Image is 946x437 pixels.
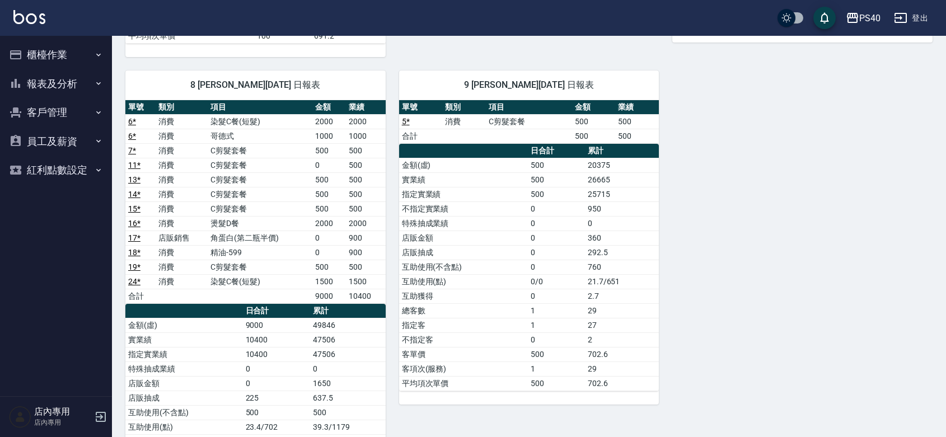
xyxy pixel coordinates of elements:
p: 店內專用 [34,417,91,427]
td: 金額(虛) [125,318,243,332]
table: a dense table [125,100,386,304]
td: 實業績 [399,172,528,187]
td: 500 [615,114,659,129]
div: PS40 [859,11,881,25]
td: 1000 [346,129,386,143]
td: 1 [528,303,585,318]
td: 染髮C餐(短髮) [208,114,312,129]
img: Logo [13,10,45,24]
td: 2000 [346,114,386,129]
button: 登出 [889,8,933,29]
td: 店販金額 [125,376,243,391]
td: 10400 [243,332,310,347]
td: 26665 [585,172,659,187]
td: 金額(虛) [399,158,528,172]
td: C剪髮套餐 [208,143,312,158]
td: 0 [243,361,310,376]
th: 日合計 [243,304,310,318]
td: 指定實業績 [399,187,528,201]
td: 637.5 [310,391,386,405]
td: 2.7 [585,289,659,303]
td: 合計 [125,289,156,303]
td: 950 [585,201,659,216]
td: 25715 [585,187,659,201]
td: 消費 [156,187,208,201]
td: 900 [346,231,386,245]
button: 紅利點數設定 [4,156,107,185]
td: 1500 [346,274,386,289]
td: 10400 [346,289,386,303]
td: 500 [528,158,585,172]
button: PS40 [841,7,885,30]
td: 9000 [243,318,310,332]
td: 0 [528,231,585,245]
td: 消費 [156,216,208,231]
td: C剪髮套餐 [208,158,312,172]
td: 2 [585,332,659,347]
td: 500 [528,347,585,361]
td: 哥德式 [208,129,312,143]
td: 店販抽成 [399,245,528,260]
td: 292.5 [585,245,659,260]
td: 500 [572,129,616,143]
td: 染髮C餐(短髮) [208,274,312,289]
td: 消費 [156,201,208,216]
td: 500 [528,187,585,201]
td: 0 [312,231,345,245]
h5: 店內專用 [34,406,91,417]
th: 項目 [486,100,572,115]
th: 金額 [572,100,616,115]
td: 互助使用(不含點) [125,405,243,420]
th: 累計 [585,144,659,158]
table: a dense table [399,144,659,391]
td: 1500 [312,274,345,289]
td: 店販金額 [399,231,528,245]
td: 100 [254,29,311,43]
td: 0 [528,245,585,260]
td: 500 [312,260,345,274]
td: 不指定實業績 [399,201,528,216]
button: 員工及薪資 [4,127,107,156]
td: 角蛋白(第二瓶半價) [208,231,312,245]
th: 類別 [156,100,208,115]
td: 2000 [346,216,386,231]
td: 消費 [156,274,208,289]
td: 燙髮D餐 [208,216,312,231]
th: 項目 [208,100,312,115]
td: 0 [312,245,345,260]
button: 客戶管理 [4,98,107,127]
td: 0 [312,158,345,172]
td: 0 [528,332,585,347]
td: 0 [528,289,585,303]
td: 0 [310,361,386,376]
td: 2000 [312,114,345,129]
td: 1000 [312,129,345,143]
td: 0/0 [528,274,585,289]
td: 互助使用(點) [125,420,243,434]
td: 29 [585,361,659,376]
td: 360 [585,231,659,245]
td: 500 [312,143,345,158]
td: 精油-599 [208,245,312,260]
td: 2000 [312,216,345,231]
button: 報表及分析 [4,69,107,98]
td: 47506 [310,347,386,361]
td: 消費 [156,114,208,129]
td: 27 [585,318,659,332]
td: 500 [346,260,386,274]
td: 39.3/1179 [310,420,386,434]
td: 500 [243,405,310,420]
th: 金額 [312,100,345,115]
td: C剪髮套餐 [486,114,572,129]
td: 500 [528,376,585,391]
td: 客單價 [399,347,528,361]
th: 單號 [399,100,443,115]
td: 0 [585,216,659,231]
th: 單號 [125,100,156,115]
td: 1 [528,361,585,376]
td: 平均項次單價 [125,29,254,43]
td: 消費 [442,114,486,129]
td: 500 [615,129,659,143]
td: 500 [572,114,616,129]
td: C剪髮套餐 [208,201,312,216]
